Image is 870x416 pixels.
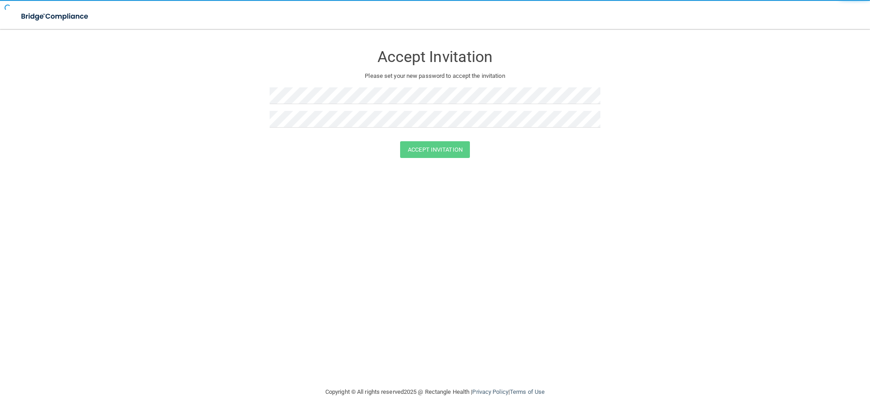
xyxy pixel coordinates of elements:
img: bridge_compliance_login_screen.278c3ca4.svg [14,7,97,26]
div: Copyright © All rights reserved 2025 @ Rectangle Health | | [270,378,600,406]
h3: Accept Invitation [270,48,600,65]
button: Accept Invitation [400,141,470,158]
a: Privacy Policy [472,388,508,395]
p: Please set your new password to accept the invitation [276,71,594,81]
a: Terms of Use [510,388,545,395]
